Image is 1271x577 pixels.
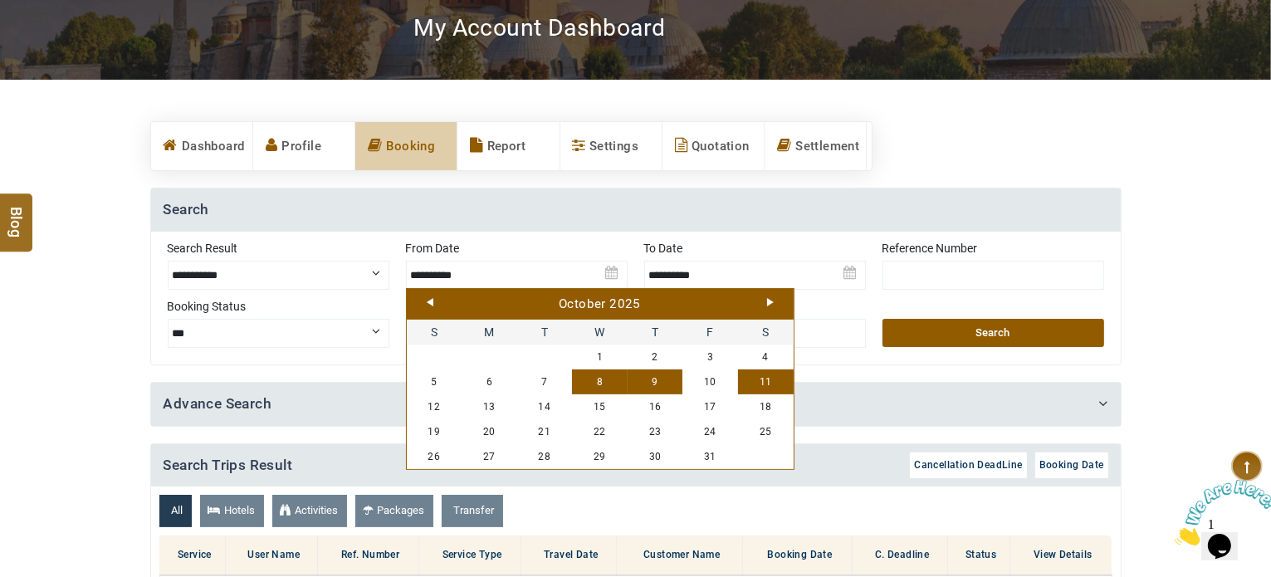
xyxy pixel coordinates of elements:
span: Sunday [407,320,462,345]
th: Ref. Number [318,535,419,575]
a: Hotels [200,495,264,527]
span: Blog [6,207,27,221]
a: Transfer [442,495,503,527]
a: Settings [560,122,662,170]
th: Status [948,535,1010,575]
a: Next [767,298,774,306]
th: C. Deadline [853,535,948,575]
span: Saturday [738,320,794,345]
a: 24 [682,419,738,444]
span: 1 [7,7,13,21]
h4: Search Trips Result [151,444,1121,487]
th: Customer Name [617,535,743,575]
h2: My Account Dashboard [414,13,666,42]
a: 31 [682,444,738,469]
a: 7 [517,369,573,394]
a: 19 [407,419,462,444]
a: Advance Search [164,395,272,412]
th: Travel Date [521,535,617,575]
a: Booking [355,122,457,170]
iframe: chat widget [1168,473,1271,552]
a: 13 [462,394,517,419]
a: 9 [628,369,683,394]
a: 1 [572,345,628,369]
h4: Search [151,188,1121,232]
a: Quotation [662,122,764,170]
span: Booking Date [1039,459,1104,471]
label: Search Result [168,240,389,257]
a: 10 [682,369,738,394]
a: 2 [628,345,683,369]
a: 11 [738,369,794,394]
a: Report [457,122,559,170]
a: 16 [628,394,683,419]
a: 8 [572,369,628,394]
label: Booking Status [168,298,389,315]
th: User Name [226,535,318,575]
a: 20 [462,419,517,444]
span: Friday [682,320,738,345]
a: 30 [628,444,683,469]
img: Chat attention grabber [7,7,110,72]
a: All [159,495,192,527]
a: 15 [572,394,628,419]
a: Packages [355,495,433,527]
th: Service Type [418,535,521,575]
a: 14 [517,394,573,419]
a: 22 [572,419,628,444]
span: Wednesday [572,320,628,345]
button: Search [882,319,1104,347]
span: Thursday [628,320,683,345]
a: 4 [738,345,794,369]
span: Cancellation DeadLine [914,459,1022,471]
th: Service [159,535,226,575]
a: 23 [628,419,683,444]
a: Settlement [765,122,866,170]
a: Profile [253,122,354,170]
th: View Details [1010,535,1112,575]
span: Monday [462,320,517,345]
a: Activities [272,495,347,527]
a: 17 [682,394,738,419]
a: 25 [738,419,794,444]
a: 18 [738,394,794,419]
a: 21 [517,419,573,444]
a: 5 [407,369,462,394]
a: 28 [517,444,573,469]
a: 3 [682,345,738,369]
a: Prev [427,298,433,306]
a: 12 [407,394,462,419]
a: 26 [407,444,462,469]
span: Tuesday [517,320,573,345]
span: 2025 [609,296,641,311]
th: Booking Date [743,535,853,575]
span: October [559,296,606,311]
label: Reference Number [882,240,1104,257]
a: Dashboard [151,122,252,170]
a: 6 [462,369,517,394]
a: 27 [462,444,517,469]
a: 29 [572,444,628,469]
